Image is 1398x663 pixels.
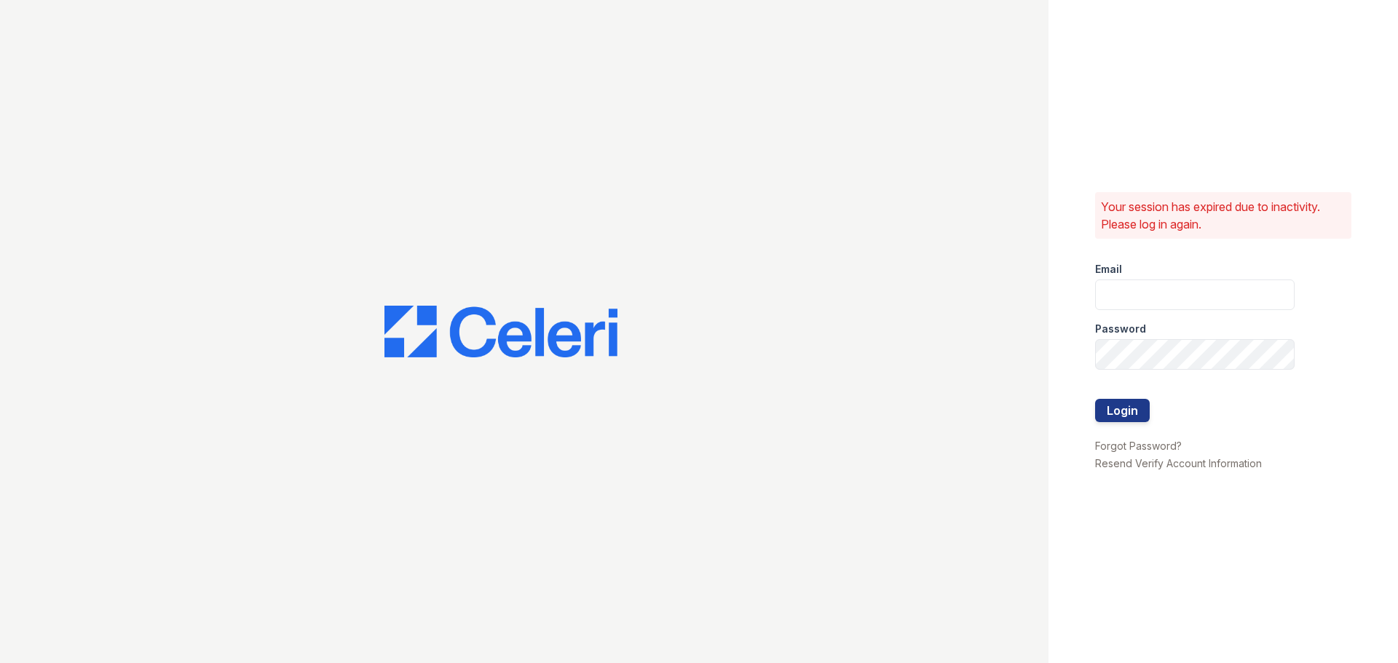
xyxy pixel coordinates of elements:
a: Resend Verify Account Information [1095,457,1262,469]
img: CE_Logo_Blue-a8612792a0a2168367f1c8372b55b34899dd931a85d93a1a3d3e32e68fde9ad4.png [384,306,617,358]
a: Forgot Password? [1095,440,1182,452]
label: Password [1095,322,1146,336]
p: Your session has expired due to inactivity. Please log in again. [1101,198,1346,233]
button: Login [1095,399,1150,422]
label: Email [1095,262,1122,277]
